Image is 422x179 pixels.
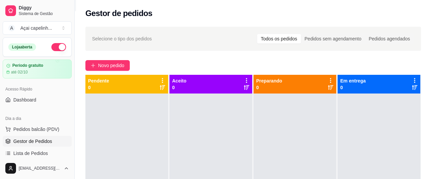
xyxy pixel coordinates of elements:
p: 0 [256,84,282,91]
div: Dia a dia [3,113,72,124]
p: 0 [340,84,366,91]
div: Acesso Rápido [3,84,72,95]
p: Aceito [172,77,186,84]
button: [EMAIL_ADDRESS][DOMAIN_NAME] [3,160,72,176]
span: Novo pedido [98,62,124,69]
div: Pedidos agendados [365,34,414,43]
span: Diggy [19,5,69,11]
a: DiggySistema de Gestão [3,3,72,19]
article: Período gratuito [12,63,43,68]
span: Gestor de Pedidos [13,138,52,145]
a: Período gratuitoaté 02/10 [3,59,72,78]
p: 0 [172,84,186,91]
h2: Gestor de pedidos [85,8,152,19]
button: Pedidos balcão (PDV) [3,124,72,135]
a: Dashboard [3,95,72,105]
p: 0 [88,84,109,91]
span: Sistema de Gestão [19,11,69,16]
span: Lista de Pedidos [13,150,48,157]
button: Select a team [3,21,72,35]
span: [EMAIL_ADDRESS][DOMAIN_NAME] [19,166,61,171]
p: Preparando [256,77,282,84]
a: Gestor de Pedidos [3,136,72,147]
span: A [8,25,15,31]
a: Lista de Pedidos [3,148,72,159]
span: Dashboard [13,97,36,103]
span: Pedidos balcão (PDV) [13,126,59,133]
button: Novo pedido [85,60,130,71]
div: Açai capelinh ... [20,25,52,31]
div: Loja aberta [8,43,36,51]
article: até 02/10 [11,69,28,75]
p: Em entrega [340,77,366,84]
span: plus [91,63,95,68]
span: Selecione o tipo dos pedidos [92,35,152,42]
p: Pendente [88,77,109,84]
div: Todos os pedidos [257,34,301,43]
div: Pedidos sem agendamento [301,34,365,43]
button: Alterar Status [51,43,66,51]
